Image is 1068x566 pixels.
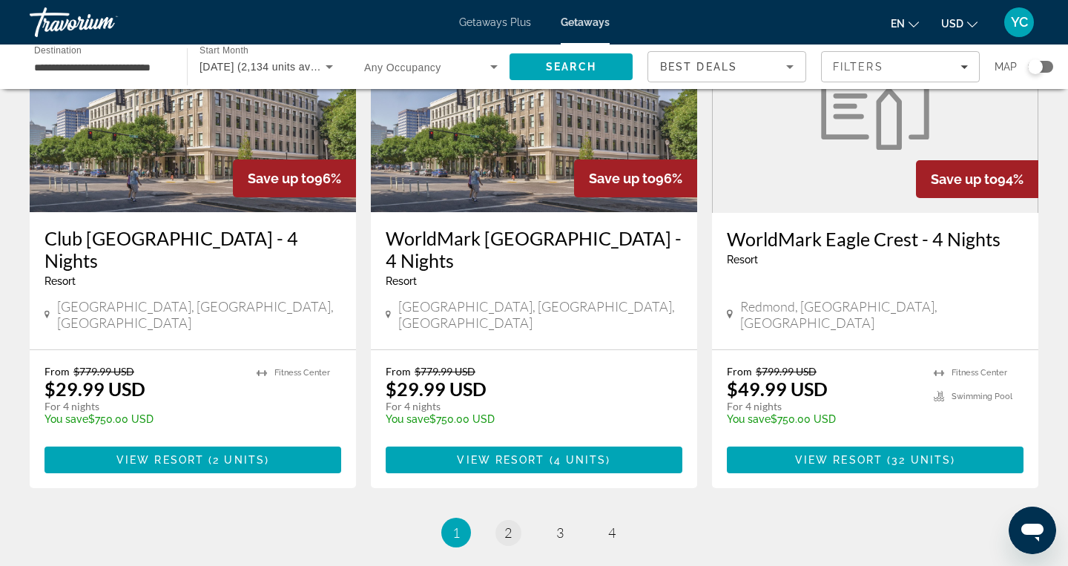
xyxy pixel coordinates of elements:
[660,58,794,76] mat-select: Sort by
[504,524,512,541] span: 2
[727,413,771,425] span: You save
[386,447,682,473] button: View Resort(4 units)
[952,392,1012,401] span: Swimming Pool
[44,227,341,272] a: Club [GEOGRAPHIC_DATA] - 4 Nights
[116,454,204,466] span: View Resort
[364,62,441,73] span: Any Occupancy
[386,413,667,425] p: $750.00 USD
[44,413,242,425] p: $750.00 USD
[952,368,1007,378] span: Fitness Center
[386,400,667,413] p: For 4 nights
[891,13,919,34] button: Change language
[415,365,475,378] span: $779.99 USD
[386,227,682,272] a: WorldMark [GEOGRAPHIC_DATA] - 4 Nights
[660,61,737,73] span: Best Deals
[1000,7,1038,38] button: User Menu
[44,413,88,425] span: You save
[574,159,697,197] div: 96%
[1009,507,1056,554] iframe: Button to launch messaging window
[833,61,883,73] span: Filters
[44,378,145,400] p: $29.99 USD
[30,3,178,42] a: Travorium
[727,228,1023,250] a: WorldMark Eagle Crest - 4 Nights
[891,454,951,466] span: 32 units
[510,53,633,80] button: Search
[740,298,1023,331] span: Redmond, [GEOGRAPHIC_DATA], [GEOGRAPHIC_DATA]
[398,298,682,331] span: [GEOGRAPHIC_DATA], [GEOGRAPHIC_DATA], [GEOGRAPHIC_DATA]
[727,413,919,425] p: $750.00 USD
[727,400,919,413] p: For 4 nights
[545,454,611,466] span: ( )
[248,171,314,186] span: Save up to
[200,61,346,73] span: [DATE] (2,134 units available)
[883,454,955,466] span: ( )
[916,160,1038,198] div: 94%
[30,518,1038,547] nav: Pagination
[554,454,607,466] span: 4 units
[34,59,168,76] input: Select destination
[727,365,752,378] span: From
[546,61,596,73] span: Search
[556,524,564,541] span: 3
[233,159,356,197] div: 96%
[386,413,429,425] span: You save
[386,378,487,400] p: $29.99 USD
[795,454,883,466] span: View Resort
[44,275,76,287] span: Resort
[941,13,978,34] button: Change currency
[73,365,134,378] span: $779.99 USD
[812,39,938,150] img: WorldMark Eagle Crest - 4 Nights
[727,447,1023,473] button: View Resort(32 units)
[386,365,411,378] span: From
[44,447,341,473] button: View Resort(2 units)
[204,454,269,466] span: ( )
[459,16,531,28] a: Getaways Plus
[274,368,330,378] span: Fitness Center
[44,400,242,413] p: For 4 nights
[995,56,1017,77] span: Map
[200,46,248,56] span: Start Month
[821,51,980,82] button: Filters
[1011,15,1028,30] span: YC
[727,378,828,400] p: $49.99 USD
[608,524,616,541] span: 4
[386,275,417,287] span: Resort
[452,524,460,541] span: 1
[213,454,265,466] span: 2 units
[44,365,70,378] span: From
[756,365,817,378] span: $799.99 USD
[457,454,544,466] span: View Resort
[34,45,82,55] span: Destination
[727,254,758,266] span: Resort
[57,298,341,331] span: [GEOGRAPHIC_DATA], [GEOGRAPHIC_DATA], [GEOGRAPHIC_DATA]
[561,16,610,28] a: Getaways
[941,18,963,30] span: USD
[589,171,656,186] span: Save up to
[891,18,905,30] span: en
[931,171,998,187] span: Save up to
